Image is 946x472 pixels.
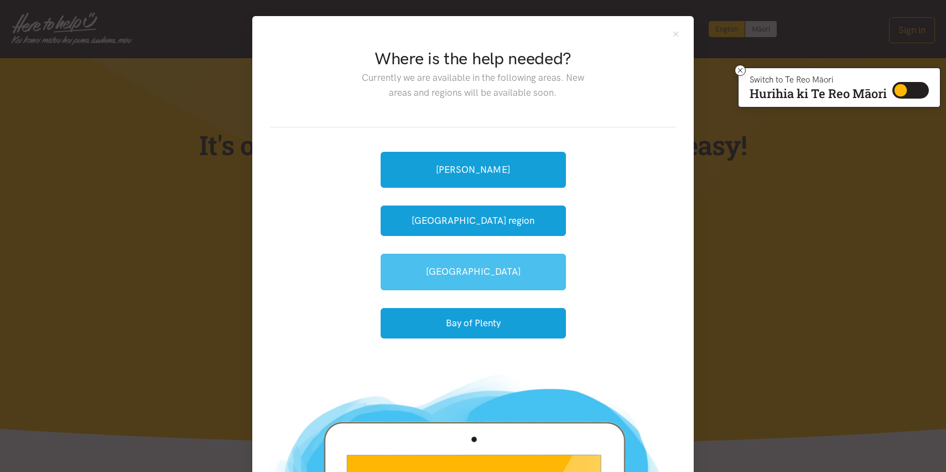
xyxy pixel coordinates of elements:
[381,308,566,338] button: Bay of Plenty
[381,254,566,290] a: [GEOGRAPHIC_DATA]
[381,206,566,236] button: [GEOGRAPHIC_DATA] region
[671,29,680,39] button: Close
[353,47,592,70] h2: Where is the help needed?
[381,152,566,188] a: [PERSON_NAME]
[750,76,887,83] p: Switch to Te Reo Māori
[353,70,592,100] p: Currently we are available in the following areas. New areas and regions will be available soon.
[750,89,887,99] p: Hurihia ki Te Reo Māori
